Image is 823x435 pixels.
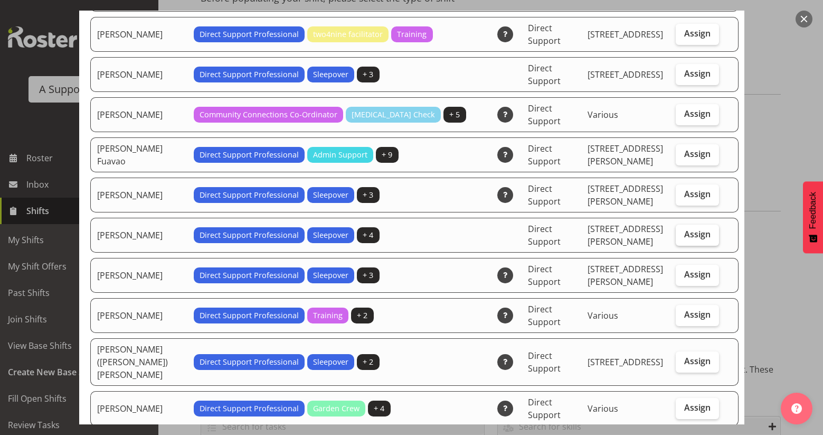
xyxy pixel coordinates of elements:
span: Assign [684,28,711,39]
td: [PERSON_NAME] [90,298,187,333]
span: Assign [684,402,711,413]
td: [PERSON_NAME] [90,97,187,132]
span: [STREET_ADDRESS][PERSON_NAME] [588,183,663,207]
img: help-xxl-2.png [791,403,802,414]
span: Direct Support [528,303,561,328]
span: two4nine facilitator [313,29,383,40]
span: + 3 [363,189,373,201]
td: [PERSON_NAME] [90,218,187,253]
span: Training [313,310,343,321]
span: Training [397,29,427,40]
span: + 2 [363,356,373,368]
span: Direct Support [528,183,561,207]
td: [PERSON_NAME] [90,178,187,212]
span: [STREET_ADDRESS][PERSON_NAME] [588,223,663,247]
span: Admin Support [313,149,367,161]
span: Various [588,109,618,121]
td: [PERSON_NAME] Fuavao [90,137,187,172]
span: Direct Support [528,263,561,288]
span: Direct Support [528,143,561,167]
span: Sleepover [313,270,348,281]
span: Assign [684,108,711,119]
span: Direct Support [528,22,561,47]
span: Direct Support Professional [200,403,299,414]
td: [PERSON_NAME] ([PERSON_NAME]) [PERSON_NAME] [90,338,187,386]
span: [STREET_ADDRESS][PERSON_NAME] [588,263,663,288]
span: Assign [684,356,711,366]
span: Sleepover [313,229,348,241]
td: [PERSON_NAME] [90,258,187,293]
span: Direct Support Professional [200,69,299,80]
span: Direct Support Professional [200,189,299,201]
span: + 3 [363,69,373,80]
span: [MEDICAL_DATA] Check [352,109,435,121]
span: Community Connections Co-Ordinator [200,109,337,121]
span: Various [588,403,618,414]
span: Assign [684,229,711,239]
span: Direct Support [528,62,561,87]
span: Direct Support [528,350,561,374]
span: Direct Support [528,103,561,127]
span: + 4 [363,229,373,241]
span: Direct Support Professional [200,29,299,40]
span: Direct Support [528,396,561,421]
td: [PERSON_NAME] [90,391,187,426]
span: [STREET_ADDRESS] [588,356,663,368]
span: + 2 [357,310,367,321]
span: [STREET_ADDRESS] [588,69,663,80]
span: Sleepover [313,189,348,201]
span: Garden Crew [313,403,360,414]
span: + 9 [382,149,392,161]
span: Direct Support Professional [200,356,299,368]
span: Feedback [808,192,818,229]
span: Direct Support Professional [200,270,299,281]
span: Various [588,310,618,321]
span: Direct Support Professional [200,229,299,241]
span: Sleepover [313,69,348,80]
span: Assign [684,269,711,280]
span: + 3 [363,270,373,281]
span: Direct Support [528,223,561,247]
span: Sleepover [313,356,348,368]
span: Direct Support Professional [200,310,299,321]
span: Assign [684,189,711,199]
span: [STREET_ADDRESS] [588,29,663,40]
td: [PERSON_NAME] [90,57,187,92]
td: [PERSON_NAME] [90,17,187,52]
button: Feedback - Show survey [803,181,823,253]
span: + 4 [374,403,384,414]
span: Assign [684,309,711,320]
span: Assign [684,149,711,159]
span: Assign [684,68,711,79]
span: [STREET_ADDRESS][PERSON_NAME] [588,143,663,167]
span: Direct Support Professional [200,149,299,161]
span: + 5 [449,109,460,121]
